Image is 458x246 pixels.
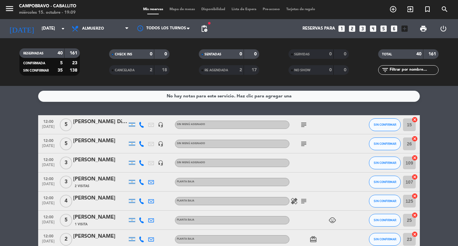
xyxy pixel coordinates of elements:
[73,118,127,126] div: [PERSON_NAME] Di [PERSON_NAME]
[40,156,56,163] span: 12:00
[158,122,163,128] i: headset_mic
[412,174,418,180] i: cancel
[239,68,242,72] strong: 2
[329,216,336,224] i: child_care
[374,180,396,184] span: SIN CONFIRMAR
[207,21,211,25] span: fiber_manual_record
[58,68,63,73] strong: 35
[177,238,194,240] span: PLANTA BAJA
[70,51,79,55] strong: 161
[19,10,76,16] div: miércoles 15. octubre - 19:09
[75,184,89,189] span: 2 Visitas
[424,5,431,13] i: turned_in_not
[302,26,335,31] span: Reservas para
[40,182,56,189] span: [DATE]
[200,25,208,32] span: pending_actions
[60,214,72,227] span: 5
[23,62,45,65] span: CONFIRMADA
[290,197,298,205] i: healing
[158,141,163,147] i: headset_mic
[294,53,310,56] span: SERVIDAS
[75,222,87,227] span: 1 Visita
[441,5,448,13] i: search
[158,160,163,166] i: headset_mic
[177,180,194,183] span: PLANTA BAJA
[389,67,438,74] input: Filtrar por nombre...
[5,4,14,16] button: menu
[73,232,127,241] div: [PERSON_NAME]
[82,26,104,31] span: Almuerzo
[300,121,308,129] i: subject
[60,195,72,207] span: 4
[412,231,418,237] i: cancel
[115,69,135,72] span: CANCELADA
[337,25,346,33] i: looks_one
[369,214,401,227] button: SIN CONFIRMAR
[40,144,56,151] span: [DATE]
[59,25,67,32] i: arrow_drop_down
[198,8,228,11] span: Disponibilidad
[300,140,308,148] i: subject
[228,8,260,11] span: Lista de Espera
[374,199,396,203] span: SIN CONFIRMAR
[60,61,63,65] strong: 5
[40,220,56,228] span: [DATE]
[374,161,396,165] span: SIN CONFIRMAR
[73,194,127,202] div: [PERSON_NAME]
[73,213,127,221] div: [PERSON_NAME]
[374,218,396,222] span: SIN CONFIRMAR
[19,3,76,10] div: Campobravo - caballito
[358,25,367,33] i: looks_3
[382,53,392,56] span: TOTAL
[5,4,14,13] i: menu
[177,219,194,221] span: PLANTA BAJA
[40,175,56,182] span: 12:00
[283,8,318,11] span: Tarjetas de regalo
[150,52,152,56] strong: 0
[5,22,38,36] i: [DATE]
[40,213,56,220] span: 12:00
[374,123,396,126] span: SIN CONFIRMAR
[115,53,132,56] span: CHECK INS
[412,212,418,218] i: cancel
[205,53,221,56] span: SENTADAS
[254,52,258,56] strong: 0
[58,51,63,55] strong: 40
[70,68,79,73] strong: 138
[309,235,317,243] i: card_giftcard
[60,137,72,150] span: 5
[390,25,398,33] i: looks_6
[294,69,310,72] span: NO SHOW
[412,136,418,142] i: cancel
[300,197,308,205] i: subject
[40,117,56,125] span: 12:00
[369,176,401,188] button: SIN CONFIRMAR
[369,137,401,150] button: SIN CONFIRMAR
[23,69,49,72] span: SIN CONFIRMAR
[416,52,421,56] strong: 40
[166,8,198,11] span: Mapa de mesas
[23,52,44,55] span: RESERVADAS
[412,116,418,123] i: cancel
[60,233,72,246] span: 2
[177,200,194,202] span: PLANTA BAJA
[140,8,166,11] span: Mis reservas
[73,175,127,183] div: [PERSON_NAME]
[162,68,168,72] strong: 18
[40,232,56,239] span: 12:00
[177,142,205,145] span: Sin menú asignado
[329,68,332,72] strong: 0
[177,123,205,126] span: Sin menú asignado
[440,25,447,32] i: power_settings_new
[40,194,56,201] span: 12:00
[412,193,418,199] i: cancel
[389,5,397,13] i: add_circle_outline
[381,66,389,74] i: filter_list
[73,137,127,145] div: [PERSON_NAME]
[400,25,409,33] i: add_box
[374,237,396,241] span: SIN CONFIRMAR
[369,233,401,246] button: SIN CONFIRMAR
[412,155,418,161] i: cancel
[428,52,437,56] strong: 161
[406,5,414,13] i: exit_to_app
